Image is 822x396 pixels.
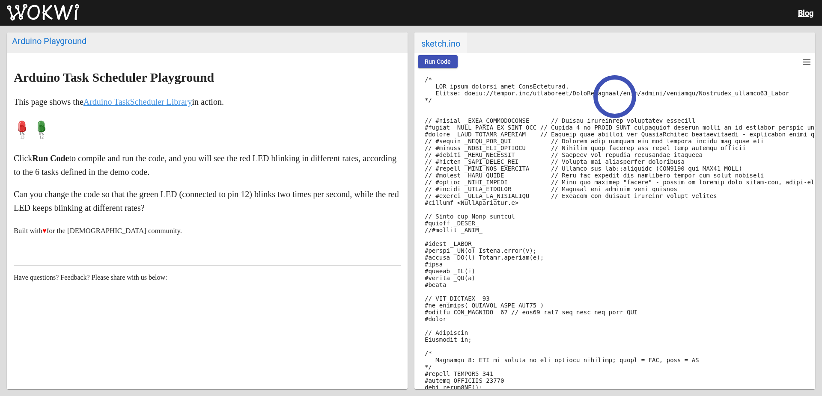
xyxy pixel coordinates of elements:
span: ♥ [42,227,47,235]
mat-icon: menu [801,57,812,67]
p: This page shows the in action. [14,95,401,109]
a: Arduino TaskScheduler Library [83,97,192,106]
h2: Arduino Task Scheduler Playground [14,71,401,84]
a: Blog [798,9,813,18]
span: Run Code [425,58,451,65]
small: Built with for the [DEMOGRAPHIC_DATA] community. [14,227,182,235]
img: Wokwi [7,4,79,21]
strong: Run Code [32,154,69,163]
div: Arduino Playground [12,36,402,46]
p: Can you change the code so that the green LED (connected to pin 12) blinks two times per second, ... [14,187,401,215]
button: Run Code [418,55,458,68]
span: Have questions? Feedback? Please share with us below: [14,274,167,281]
span: sketch.ino [414,33,467,53]
p: Click to compile and run the code, and you will see the red LED blinking in different rates, acco... [14,151,401,179]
